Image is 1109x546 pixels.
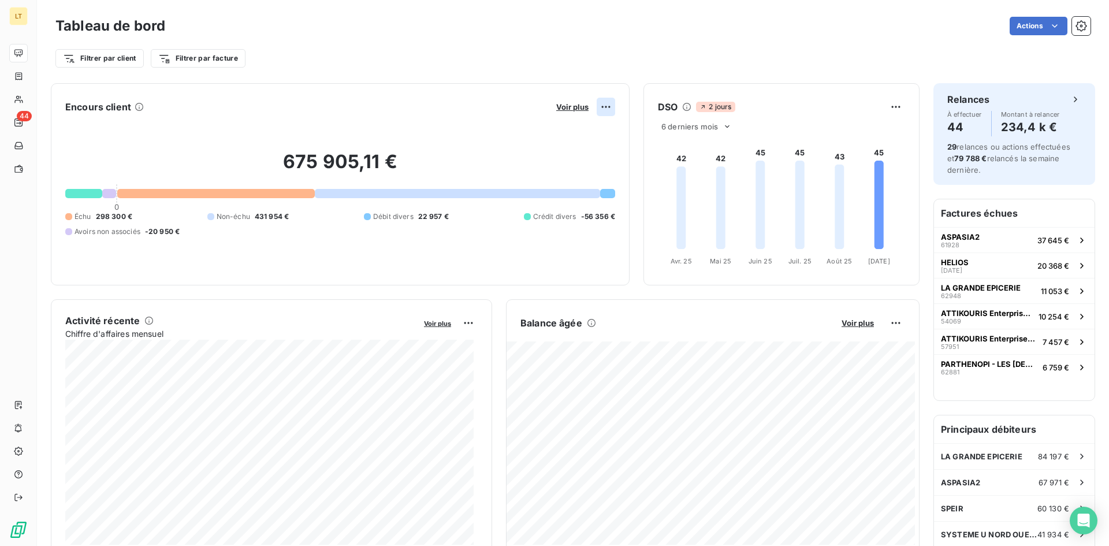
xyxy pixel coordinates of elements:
span: [DATE] [941,267,962,274]
span: 57951 [941,343,959,350]
span: ATTIKOURIS Enterprises Ltd [941,309,1034,318]
span: Crédit divers [533,211,576,222]
span: SPEIR [941,504,963,513]
span: 11 053 € [1041,287,1069,296]
span: Voir plus [424,320,451,328]
span: 79 788 € [954,154,987,163]
span: 2 jours [696,102,735,112]
span: HELIOS [941,258,969,267]
span: Montant à relancer [1001,111,1060,118]
span: 41 934 € [1037,530,1069,539]
button: Filtrer par client [55,49,144,68]
span: -20 950 € [145,226,180,237]
tspan: Avr. 25 [671,257,692,265]
img: Logo LeanPay [9,521,28,539]
span: Avoirs non associés [75,226,140,237]
h6: DSO [658,100,678,114]
h3: Tableau de bord [55,16,165,36]
h6: Balance âgée [520,316,582,330]
button: ATTIKOURIS Enterprises Ltd5406910 254 € [934,303,1095,329]
button: LA GRANDE EPICERIE6294811 053 € [934,278,1095,303]
span: -56 356 € [581,211,615,222]
button: Filtrer par facture [151,49,245,68]
h6: Encours client [65,100,131,114]
span: Voir plus [556,102,589,112]
h6: Relances [947,92,989,106]
span: 62881 [941,369,959,376]
span: À effectuer [947,111,982,118]
span: 7 457 € [1043,337,1069,347]
span: 431 954 € [255,211,289,222]
span: Non-échu [217,211,250,222]
span: Échu [75,211,91,222]
span: LA GRANDE EPICERIE [941,452,1022,461]
button: Actions [1010,17,1067,35]
span: 44 [17,111,32,121]
button: Voir plus [553,102,592,112]
button: HELIOS[DATE]20 368 € [934,252,1095,278]
span: 62948 [941,292,961,299]
span: 22 957 € [418,211,449,222]
span: 6 759 € [1043,363,1069,372]
div: Open Intercom Messenger [1070,507,1097,534]
button: PARTHENOPI - LES [DEMOGRAPHIC_DATA]628816 759 € [934,354,1095,380]
span: ASPASIA2 [941,478,980,487]
tspan: Juin 25 [749,257,772,265]
span: 20 368 € [1037,261,1069,270]
span: Chiffre d'affaires mensuel [65,328,416,340]
span: 10 254 € [1039,312,1069,321]
h4: 234,4 k € [1001,118,1060,136]
button: Voir plus [838,318,877,328]
span: relances ou actions effectuées et relancés la semaine dernière. [947,142,1070,174]
span: ATTIKOURIS Enterprises Ltd [941,334,1038,343]
tspan: Mai 25 [710,257,731,265]
span: 84 197 € [1038,452,1069,461]
span: LA GRANDE EPICERIE [941,283,1021,292]
span: Débit divers [373,211,414,222]
span: 61928 [941,242,959,248]
button: Voir plus [420,318,455,328]
h2: 675 905,11 € [65,150,615,185]
button: ATTIKOURIS Enterprises Ltd579517 457 € [934,329,1095,354]
button: ASPASIA26192837 645 € [934,227,1095,252]
span: SYSTEME U NORD OUEST - AV [941,530,1037,539]
span: 54069 [941,318,961,325]
span: 298 300 € [96,211,132,222]
h4: 44 [947,118,982,136]
span: 29 [947,142,957,151]
span: PARTHENOPI - LES [DEMOGRAPHIC_DATA] [941,359,1038,369]
h6: Factures échues [934,199,1095,227]
div: LT [9,7,28,25]
tspan: Août 25 [827,257,852,265]
h6: Activité récente [65,314,140,328]
h6: Principaux débiteurs [934,415,1095,443]
span: 37 645 € [1037,236,1069,245]
tspan: Juil. 25 [788,257,812,265]
tspan: [DATE] [868,257,890,265]
span: 0 [114,202,119,211]
span: Voir plus [842,318,874,328]
span: 60 130 € [1037,504,1069,513]
span: 67 971 € [1039,478,1069,487]
span: 6 derniers mois [661,122,718,131]
span: ASPASIA2 [941,232,980,242]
